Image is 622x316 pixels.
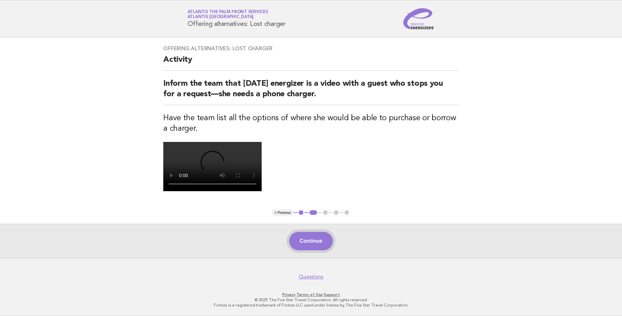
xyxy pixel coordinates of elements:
h3: Offering alternatives: Lost charger [163,45,459,52]
a: Support [324,292,340,297]
h2: Inform the team that [DATE] energizer is a video with a guest who stops you for a request—she nee... [163,79,459,105]
h2: Activity [163,55,459,71]
a: Questions [299,274,323,280]
a: Privacy [282,292,295,297]
span: Atlantis [GEOGRAPHIC_DATA] [188,15,254,19]
button: < Previous [272,209,293,216]
button: 2 [309,209,318,216]
h1: Offering alternatives: Lost charger [188,10,286,27]
p: © 2025 The Five Star Travel Corporation. All rights reserved. [110,297,512,303]
a: Terms of Use [296,292,323,297]
img: Service Energizers [403,8,435,29]
p: · · [110,292,512,297]
a: Atlantis The Palm Front ServicesAtlantis [GEOGRAPHIC_DATA] [188,10,268,19]
h3: Have the team list all the options of where she would be able to purchase or borrow a charger. [163,113,459,134]
button: Continue [289,232,333,250]
button: 1 [298,209,304,216]
p: Forbes is a registered trademark of Forbes LLC used under license by The Five Star Travel Corpora... [110,303,512,308]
